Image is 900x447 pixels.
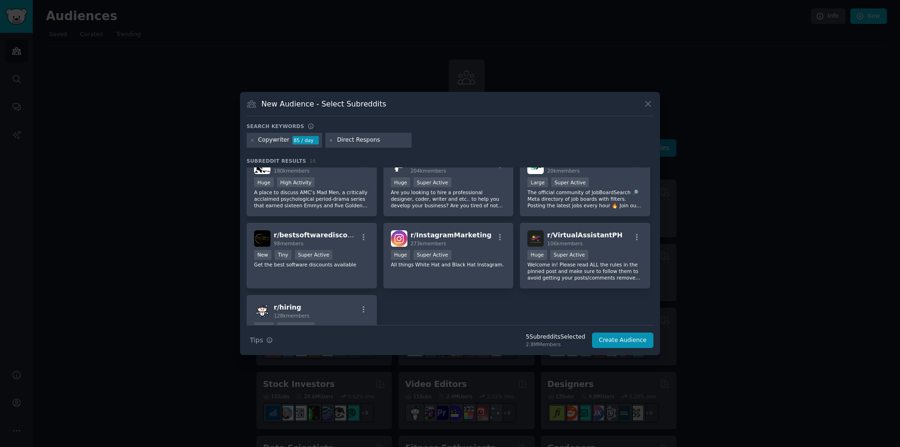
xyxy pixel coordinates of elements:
div: 5 Subreddit s Selected [526,333,585,341]
div: Huge [527,250,547,260]
img: bestsoftwarediscounts [254,230,270,247]
span: 273k members [411,241,446,246]
span: r/ InstagramMarketing [411,231,492,239]
div: Super Active [550,250,588,260]
button: Create Audience [592,333,654,349]
div: Super Active [413,177,451,187]
img: InstagramMarketing [391,230,407,247]
img: VirtualAssistantPH [527,230,544,247]
span: Tips [250,335,263,345]
div: Super Active [413,250,451,260]
div: 85 / day [292,136,319,144]
div: Huge [391,250,411,260]
span: 180k members [274,168,309,174]
div: Super Active [551,177,589,187]
div: Huge [254,322,274,332]
p: All things White Hat and Black Hat Instagram. [391,261,506,268]
span: 106k members [547,241,583,246]
span: Subreddit Results [247,158,306,164]
div: Tiny [275,250,292,260]
button: Tips [247,332,276,349]
span: 16 [309,158,316,164]
div: High Activity [277,177,315,187]
span: 204k members [411,168,446,174]
input: New Keyword [337,136,408,144]
p: Are you looking to hire a professional designer, coder, writer and etc.. to help you develop your... [391,189,506,209]
span: 98 members [274,241,303,246]
div: Copywriter [258,136,290,144]
span: r/ hiring [274,303,301,311]
div: New [254,250,271,260]
img: hiring [254,303,270,319]
div: 2.8M Members [526,341,585,348]
div: Super Active [277,322,315,332]
h3: Search keywords [247,123,304,129]
div: Huge [391,177,411,187]
p: A place to discuss AMC’s Mad Men, a critically acclaimed psychological period-drama series that e... [254,189,369,209]
span: 20k members [547,168,579,174]
div: Super Active [295,250,333,260]
p: The official community of JobBoardSearch 🔎 Meta directory of job boards with filters. Posting the... [527,189,643,209]
div: Huge [254,177,274,187]
span: r/ VirtualAssistantPH [547,231,622,239]
span: 128k members [274,313,309,318]
p: Welcome in! Please read ALL the rules in the pinned post and make sure to follow them to avoid ge... [527,261,643,281]
div: Large [527,177,548,187]
span: r/ bestsoftwarediscounts [274,231,364,239]
p: Get the best software discounts available [254,261,369,268]
h3: New Audience - Select Subreddits [262,99,386,109]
